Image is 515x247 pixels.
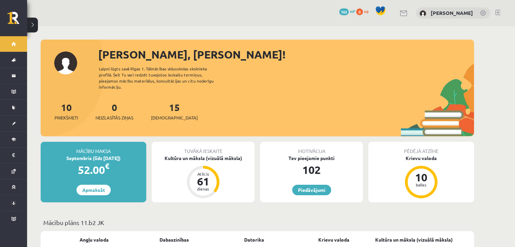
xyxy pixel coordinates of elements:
[55,114,78,121] span: Priekšmeti
[339,8,355,14] a: 102 mP
[95,101,133,121] a: 0Neizlasītās ziņas
[152,155,255,162] div: Kultūra un māksla (vizuālā māksla)
[7,12,27,29] a: Rīgas 1. Tālmācības vidusskola
[356,8,372,14] a: 0 xp
[260,155,363,162] div: Tev pieejamie punkti
[43,218,471,227] p: Mācību plāns 11.b2 JK
[41,155,146,162] div: Septembris (līdz [DATE])
[80,236,109,243] a: Angļu valoda
[41,142,146,155] div: Mācību maksa
[260,162,363,178] div: 102
[411,172,431,183] div: 10
[159,236,189,243] a: Dabaszinības
[375,236,453,243] a: Kultūra un māksla (vizuālā māksla)
[41,162,146,178] div: 52.00
[98,46,474,63] div: [PERSON_NAME], [PERSON_NAME]!
[193,172,213,176] div: Atlicis
[431,9,473,16] a: [PERSON_NAME]
[105,161,109,171] span: €
[99,66,226,90] div: Laipni lūgts savā Rīgas 1. Tālmācības vidusskolas skolnieka profilā. Šeit Tu vari redzēt tuvojošo...
[356,8,363,15] span: 0
[193,176,213,187] div: 61
[152,155,255,199] a: Kultūra un māksla (vizuālā māksla) Atlicis 61 dienas
[368,155,474,199] a: Krievu valoda 10 balles
[292,185,331,195] a: Piedāvājumi
[350,8,355,14] span: mP
[77,185,111,195] a: Apmaksāt
[151,114,198,121] span: [DEMOGRAPHIC_DATA]
[364,8,368,14] span: xp
[368,155,474,162] div: Krievu valoda
[55,101,78,121] a: 10Priekšmeti
[318,236,349,243] a: Krievu valoda
[152,142,255,155] div: Tuvākā ieskaite
[420,10,426,17] img: Svjatoslavs Vasilijs Kudrjavcevs
[151,101,198,121] a: 15[DEMOGRAPHIC_DATA]
[368,142,474,155] div: Pēdējā atzīme
[411,183,431,187] div: balles
[244,236,264,243] a: Datorika
[339,8,349,15] span: 102
[193,187,213,191] div: dienas
[95,114,133,121] span: Neizlasītās ziņas
[260,142,363,155] div: Motivācija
